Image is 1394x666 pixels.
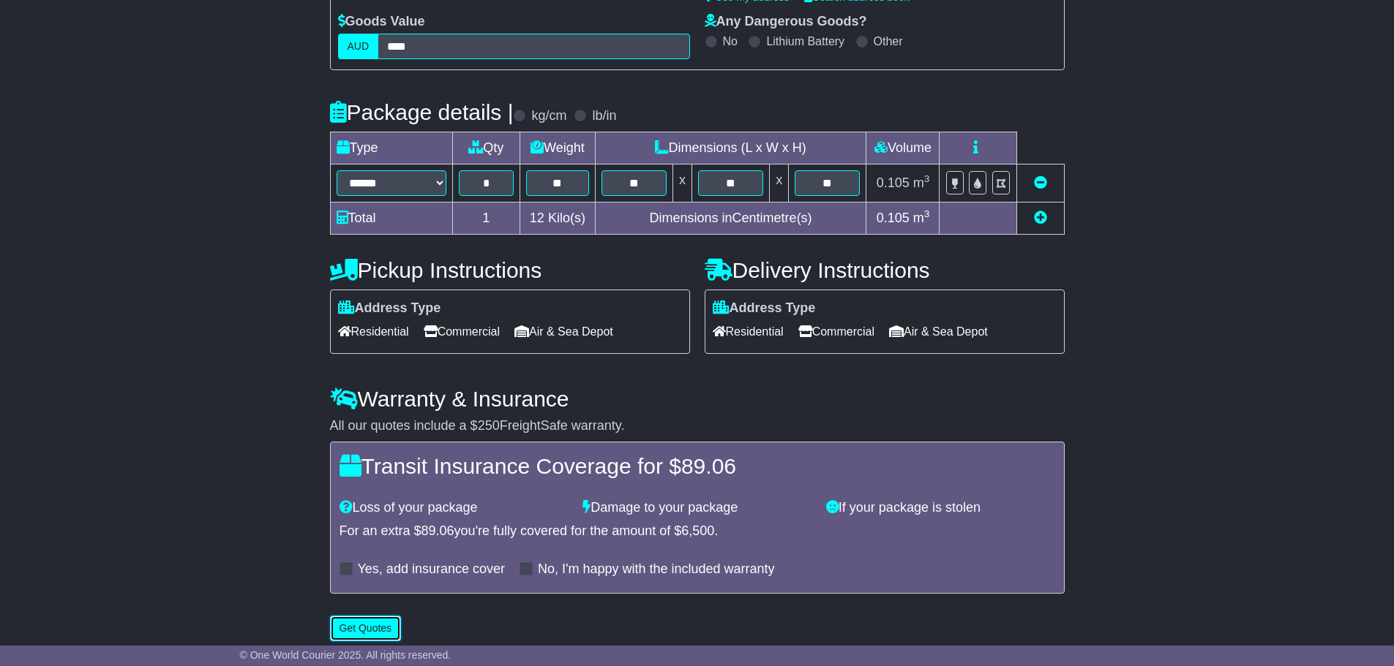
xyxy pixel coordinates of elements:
[531,108,566,124] label: kg/cm
[520,132,596,164] td: Weight
[338,14,425,30] label: Goods Value
[1034,175,1047,190] a: Remove this item
[592,108,616,124] label: lb/in
[340,454,1055,478] h4: Transit Insurance Coverage for $
[338,320,409,343] span: Residential
[330,100,514,124] h4: Package details |
[595,132,866,164] td: Dimensions (L x W x H)
[1034,211,1047,225] a: Add new item
[681,523,714,538] span: 6,500
[770,164,789,203] td: x
[713,300,816,317] label: Address Type
[340,523,1055,540] div: For an extra $ you're fully covered for the amount of $ .
[330,258,690,282] h4: Pickup Instructions
[877,175,910,190] span: 0.105
[452,132,520,164] td: Qty
[452,203,520,235] td: 1
[330,132,452,164] td: Type
[514,320,613,343] span: Air & Sea Depot
[530,211,544,225] span: 12
[330,203,452,235] td: Total
[240,649,451,661] span: © One World Courier 2025. All rights reserved.
[913,175,930,190] span: m
[924,173,930,184] sup: 3
[330,616,402,641] button: Get Quotes
[723,34,738,48] label: No
[538,561,775,578] label: No, I'm happy with the included warranty
[819,500,1063,516] div: If your package is stolen
[889,320,988,343] span: Air & Sea Depot
[332,500,576,516] div: Loss of your package
[672,164,692,203] td: x
[595,203,866,235] td: Dimensions in Centimetre(s)
[358,561,505,578] label: Yes, add insurance cover
[478,418,500,433] span: 250
[874,34,903,48] label: Other
[520,203,596,235] td: Kilo(s)
[681,454,736,478] span: 89.06
[766,34,844,48] label: Lithium Battery
[338,300,441,317] label: Address Type
[713,320,784,343] span: Residential
[330,387,1065,411] h4: Warranty & Insurance
[705,14,867,30] label: Any Dangerous Goods?
[575,500,819,516] div: Damage to your package
[424,320,500,343] span: Commercial
[866,132,940,164] td: Volume
[338,34,379,59] label: AUD
[877,211,910,225] span: 0.105
[421,523,454,538] span: 89.06
[924,208,930,219] sup: 3
[798,320,874,343] span: Commercial
[705,258,1065,282] h4: Delivery Instructions
[330,418,1065,434] div: All our quotes include a $ FreightSafe warranty.
[913,211,930,225] span: m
